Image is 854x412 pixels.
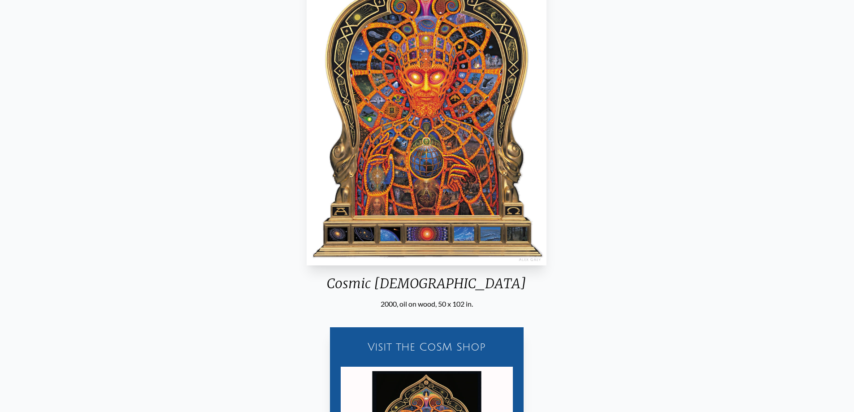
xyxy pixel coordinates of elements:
div: Cosmic [DEMOGRAPHIC_DATA] [303,275,551,299]
div: 2000, oil on wood, 50 x 102 in. [303,299,551,309]
a: Visit the CoSM Shop [335,333,518,361]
